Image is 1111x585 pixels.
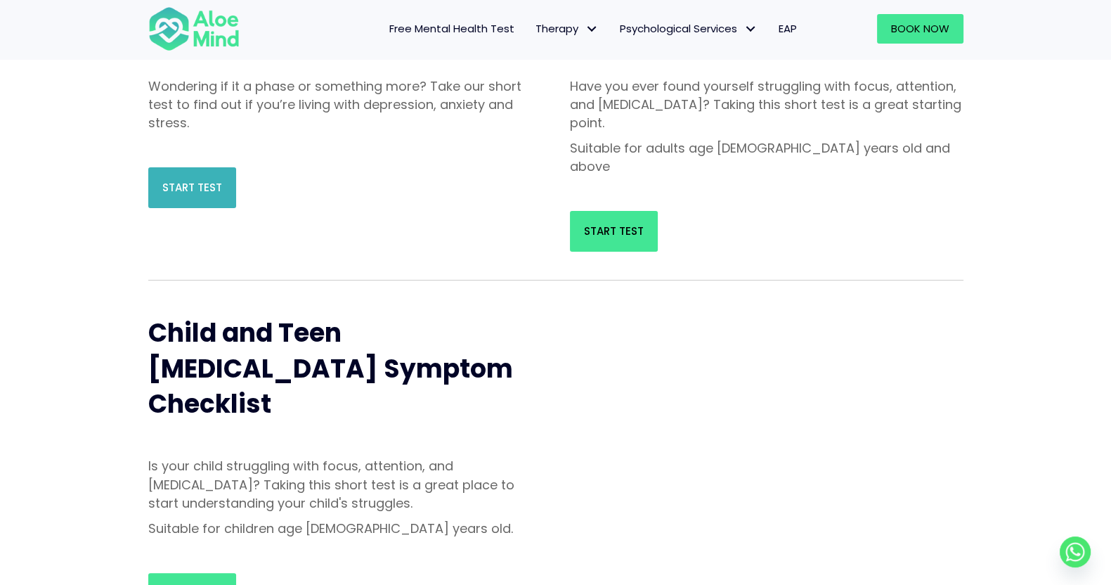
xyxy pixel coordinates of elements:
[148,457,542,512] p: Is your child struggling with focus, attention, and [MEDICAL_DATA]? Taking this short test is a g...
[1060,536,1091,567] a: Whatsapp
[162,180,222,195] span: Start Test
[389,21,514,36] span: Free Mental Health Test
[877,14,963,44] a: Book Now
[379,14,525,44] a: Free Mental Health Test
[525,14,609,44] a: TherapyTherapy: submenu
[891,21,949,36] span: Book Now
[148,315,513,422] span: Child and Teen [MEDICAL_DATA] Symptom Checklist
[148,167,236,208] a: Start Test
[741,19,761,39] span: Psychological Services: submenu
[582,19,602,39] span: Therapy: submenu
[148,6,240,52] img: Aloe mind Logo
[620,21,758,36] span: Psychological Services
[779,21,797,36] span: EAP
[570,211,658,252] a: Start Test
[609,14,768,44] a: Psychological ServicesPsychological Services: submenu
[584,224,644,238] span: Start Test
[570,77,963,132] p: Have you ever found yourself struggling with focus, attention, and [MEDICAL_DATA]? Taking this sh...
[535,21,599,36] span: Therapy
[148,77,542,132] p: Wondering if it a phase or something more? Take our short test to find out if you’re living with ...
[768,14,807,44] a: EAP
[258,14,807,44] nav: Menu
[148,520,542,538] p: Suitable for children age [DEMOGRAPHIC_DATA] years old.
[570,139,963,176] p: Suitable for adults age [DEMOGRAPHIC_DATA] years old and above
